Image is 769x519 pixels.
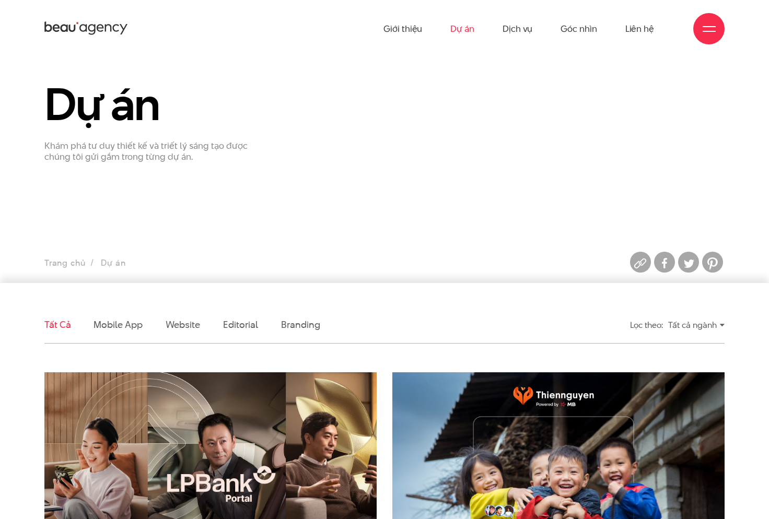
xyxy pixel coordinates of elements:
[223,318,258,331] a: Editorial
[44,80,261,128] h1: Dự án
[166,318,200,331] a: Website
[281,318,320,331] a: Branding
[44,140,261,162] p: Khám phá tư duy thiết kế và triết lý sáng tạo được chúng tôi gửi gắm trong từng dự án.
[94,318,142,331] a: Mobile app
[44,318,71,331] a: Tất cả
[668,316,725,334] div: Tất cả ngành
[44,257,85,269] a: Trang chủ
[630,316,663,334] div: Lọc theo:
